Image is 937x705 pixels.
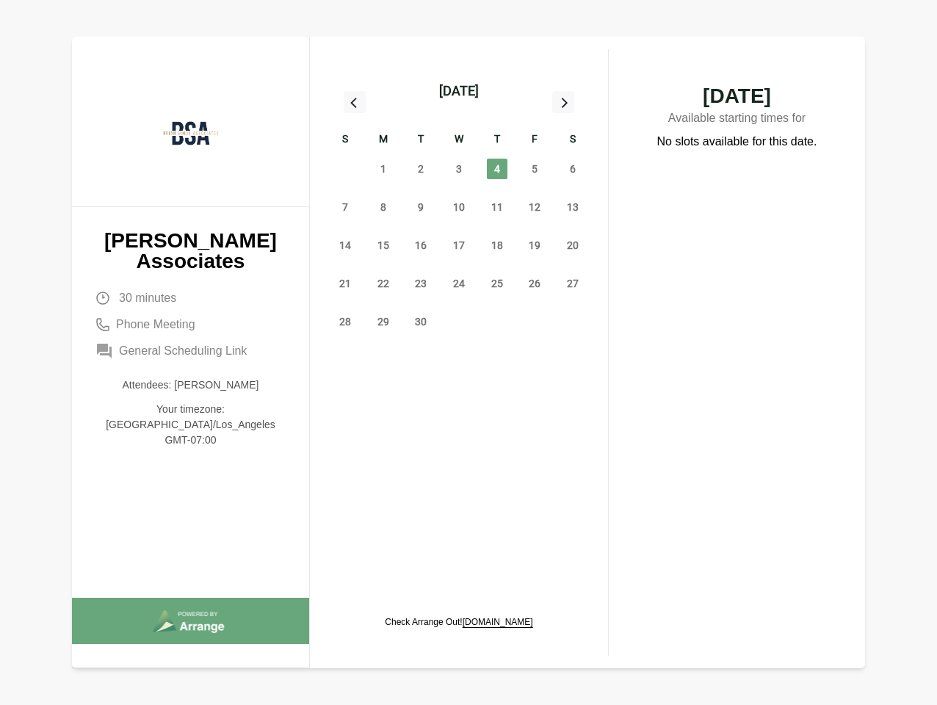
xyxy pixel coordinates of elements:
[562,159,583,179] span: Saturday, September 6, 2025
[410,197,431,217] span: Tuesday, September 9, 2025
[335,197,355,217] span: Sunday, September 7, 2025
[335,311,355,332] span: Sunday, September 28, 2025
[562,197,583,217] span: Saturday, September 13, 2025
[410,311,431,332] span: Tuesday, September 30, 2025
[95,231,286,272] p: [PERSON_NAME] Associates
[463,617,533,627] a: [DOMAIN_NAME]
[439,81,479,101] div: [DATE]
[373,311,394,332] span: Monday, September 29, 2025
[95,402,286,448] p: Your timezone: [GEOGRAPHIC_DATA]/Los_Angeles GMT-07:00
[116,316,195,333] span: Phone Meeting
[487,197,507,217] span: Thursday, September 11, 2025
[449,159,469,179] span: Wednesday, September 3, 2025
[410,159,431,179] span: Tuesday, September 2, 2025
[638,106,836,133] p: Available starting times for
[554,131,592,150] div: S
[524,159,545,179] span: Friday, September 5, 2025
[410,235,431,256] span: Tuesday, September 16, 2025
[562,273,583,294] span: Saturday, September 27, 2025
[335,235,355,256] span: Sunday, September 14, 2025
[449,235,469,256] span: Wednesday, September 17, 2025
[524,197,545,217] span: Friday, September 12, 2025
[335,273,355,294] span: Sunday, September 21, 2025
[449,273,469,294] span: Wednesday, September 24, 2025
[524,273,545,294] span: Friday, September 26, 2025
[373,159,394,179] span: Monday, September 1, 2025
[373,235,394,256] span: Monday, September 15, 2025
[516,131,554,150] div: F
[326,131,364,150] div: S
[410,273,431,294] span: Tuesday, September 23, 2025
[657,133,817,151] p: No slots available for this date.
[385,616,532,628] p: Check Arrange Out!
[373,197,394,217] span: Monday, September 8, 2025
[524,235,545,256] span: Friday, September 19, 2025
[119,289,176,307] span: 30 minutes
[119,342,247,360] span: General Scheduling Link
[364,131,402,150] div: M
[440,131,478,150] div: W
[95,377,286,393] p: Attendees: [PERSON_NAME]
[487,273,507,294] span: Thursday, September 25, 2025
[562,235,583,256] span: Saturday, September 20, 2025
[638,86,836,106] span: [DATE]
[449,197,469,217] span: Wednesday, September 10, 2025
[487,159,507,179] span: Thursday, September 4, 2025
[402,131,440,150] div: T
[487,235,507,256] span: Thursday, September 18, 2025
[478,131,516,150] div: T
[373,273,394,294] span: Monday, September 22, 2025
